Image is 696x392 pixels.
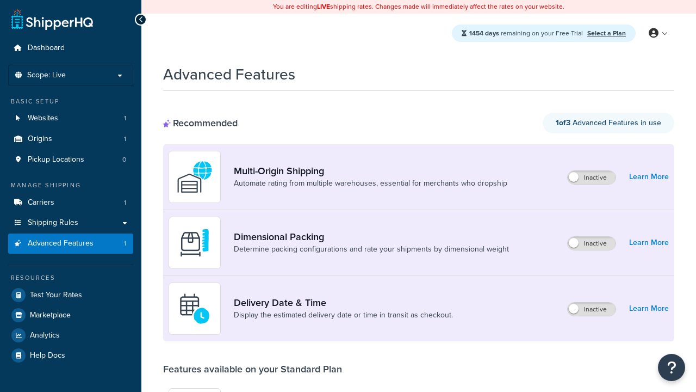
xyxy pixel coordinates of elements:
[124,239,126,248] span: 1
[30,311,71,320] span: Marketplace
[27,71,66,80] span: Scope: Live
[8,108,133,128] a: Websites1
[30,291,82,300] span: Test Your Rates
[8,326,133,345] a: Analytics
[28,155,84,164] span: Pickup Locations
[234,310,453,321] a: Display the estimated delivery date or time in transit as checkout.
[8,234,133,254] li: Advanced Features
[8,129,133,149] li: Origins
[122,155,126,164] span: 0
[28,239,94,248] span: Advanced Features
[556,117,570,128] strong: 1 of 3
[587,28,626,38] a: Select a Plan
[234,297,453,309] a: Delivery Date & Time
[124,198,126,207] span: 1
[568,171,616,184] label: Inactive
[8,38,133,58] a: Dashboard
[163,363,342,375] div: Features available on your Standard Plan
[629,301,669,316] a: Learn More
[8,150,133,170] a: Pickup Locations0
[8,346,133,365] a: Help Docs
[176,224,214,262] img: DTVBYsAAAAAASUVORK5CYII=
[8,305,133,325] a: Marketplace
[568,237,616,250] label: Inactive
[469,28,585,38] span: remaining on your Free Trial
[317,2,330,11] b: LIVE
[124,114,126,123] span: 1
[8,108,133,128] li: Websites
[8,213,133,233] a: Shipping Rules
[658,354,685,381] button: Open Resource Center
[28,44,65,53] span: Dashboard
[568,303,616,316] label: Inactive
[234,178,507,189] a: Automate rating from multiple warehouses, essential for merchants who dropship
[28,218,78,228] span: Shipping Rules
[8,129,133,149] a: Origins1
[30,351,65,360] span: Help Docs
[629,235,669,250] a: Learn More
[629,169,669,185] a: Learn More
[8,193,133,213] a: Carriers1
[8,285,133,305] a: Test Your Rates
[556,117,661,128] span: Advanced Features in use
[8,150,133,170] li: Pickup Locations
[469,28,499,38] strong: 1454 days
[30,331,60,340] span: Analytics
[234,165,507,177] a: Multi-Origin Shipping
[8,193,133,213] li: Carriers
[28,198,54,207] span: Carriers
[176,158,214,196] img: WatD5o0RtDAAAAAElFTkSuQmCC
[234,231,509,243] a: Dimensional Packing
[124,134,126,144] span: 1
[176,290,214,328] img: gfkeb5ejjkALwAAAABJRU5ErkJggg==
[8,273,133,283] div: Resources
[28,114,58,123] span: Websites
[8,234,133,254] a: Advanced Features1
[163,117,238,129] div: Recommended
[8,97,133,106] div: Basic Setup
[8,181,133,190] div: Manage Shipping
[28,134,52,144] span: Origins
[163,64,295,85] h1: Advanced Features
[234,244,509,255] a: Determine packing configurations and rate your shipments by dimensional weight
